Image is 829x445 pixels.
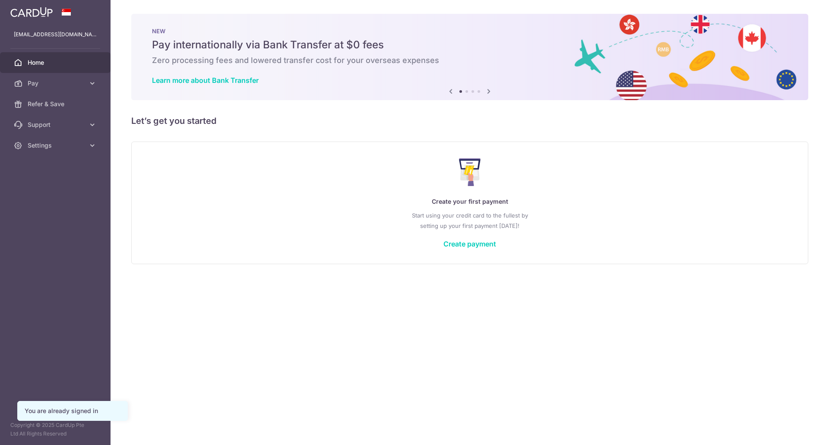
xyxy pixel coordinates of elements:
img: Bank transfer banner [131,14,808,100]
p: Start using your credit card to the fullest by setting up your first payment [DATE]! [149,210,791,231]
span: Pay [28,79,85,88]
img: Make Payment [459,158,481,186]
img: CardUp [10,7,53,17]
a: Learn more about Bank Transfer [152,76,259,85]
a: Create payment [443,240,496,248]
h6: Zero processing fees and lowered transfer cost for your overseas expenses [152,55,788,66]
span: Refer & Save [28,100,85,108]
h5: Pay internationally via Bank Transfer at $0 fees [152,38,788,52]
span: Home [28,58,85,67]
p: [EMAIL_ADDRESS][DOMAIN_NAME] [14,30,97,39]
span: Support [28,120,85,129]
div: You are already signed in [25,407,120,415]
p: Create your first payment [149,196,791,207]
h5: Let’s get you started [131,114,808,128]
span: Settings [28,141,85,150]
p: NEW [152,28,788,35]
